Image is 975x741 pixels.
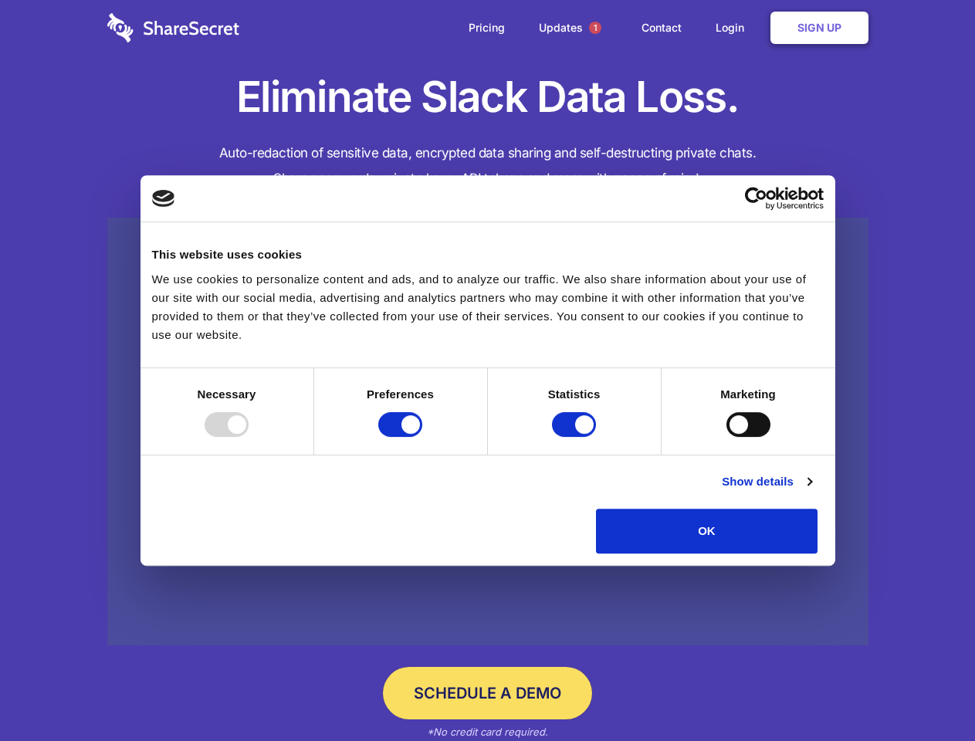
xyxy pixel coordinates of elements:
strong: Marketing [720,387,776,401]
span: 1 [589,22,601,34]
strong: Statistics [548,387,601,401]
a: Usercentrics Cookiebot - opens in a new window [689,187,824,210]
img: logo [152,190,175,207]
div: This website uses cookies [152,245,824,264]
a: Sign Up [770,12,868,44]
button: OK [596,509,818,553]
h4: Auto-redaction of sensitive data, encrypted data sharing and self-destructing private chats. Shar... [107,140,868,191]
strong: Necessary [198,387,256,401]
a: Show details [722,472,811,491]
a: Login [700,4,767,52]
strong: Preferences [367,387,434,401]
a: Schedule a Demo [383,667,592,719]
a: Wistia video thumbnail [107,218,868,646]
em: *No credit card required. [427,726,548,738]
div: We use cookies to personalize content and ads, and to analyze our traffic. We also share informat... [152,270,824,344]
img: logo-wordmark-white-trans-d4663122ce5f474addd5e946df7df03e33cb6a1c49d2221995e7729f52c070b2.svg [107,13,239,42]
a: Pricing [453,4,520,52]
a: Contact [626,4,697,52]
h1: Eliminate Slack Data Loss. [107,69,868,125]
